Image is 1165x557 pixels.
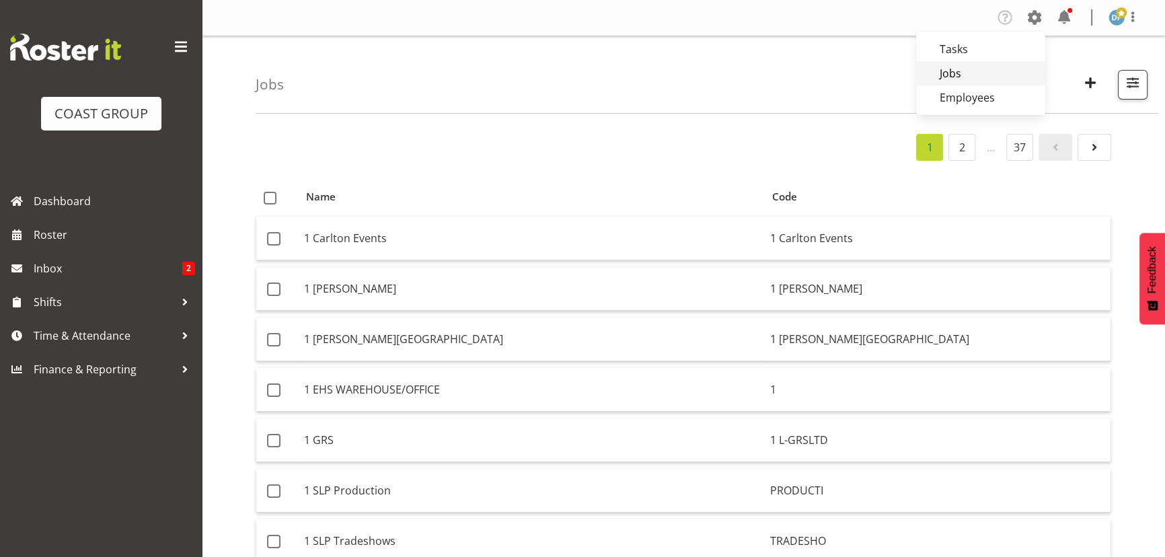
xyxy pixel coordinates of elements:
[34,359,175,379] span: Finance & Reporting
[916,61,1045,85] a: Jobs
[916,37,1045,61] a: Tasks
[299,217,765,260] td: 1 Carlton Events
[306,189,336,205] span: Name
[182,262,195,275] span: 2
[916,85,1045,110] a: Employees
[765,469,1111,513] td: PRODUCTI
[54,104,148,124] div: COAST GROUP
[299,368,765,412] td: 1 EHS WAREHOUSE/OFFICE
[765,217,1111,260] td: 1 Carlton Events
[34,191,195,211] span: Dashboard
[256,77,284,92] h4: Jobs
[1118,70,1148,100] button: Filter Jobs
[299,318,765,361] td: 1 [PERSON_NAME][GEOGRAPHIC_DATA]
[765,368,1111,412] td: 1
[1076,70,1104,100] button: Create New Job
[1108,9,1125,26] img: david-forte1134.jpg
[34,292,175,312] span: Shifts
[34,258,182,278] span: Inbox
[1006,134,1033,161] a: 37
[299,267,765,311] td: 1 [PERSON_NAME]
[10,34,121,61] img: Rosterit website logo
[765,318,1111,361] td: 1 [PERSON_NAME][GEOGRAPHIC_DATA]
[299,418,765,462] td: 1 GRS
[34,326,175,346] span: Time & Attendance
[765,267,1111,311] td: 1 [PERSON_NAME]
[772,189,797,205] span: Code
[299,469,765,513] td: 1 SLP Production
[948,134,975,161] a: 2
[1139,233,1165,324] button: Feedback - Show survey
[34,225,195,245] span: Roster
[1146,246,1158,293] span: Feedback
[765,418,1111,462] td: 1 L-GRSLTD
